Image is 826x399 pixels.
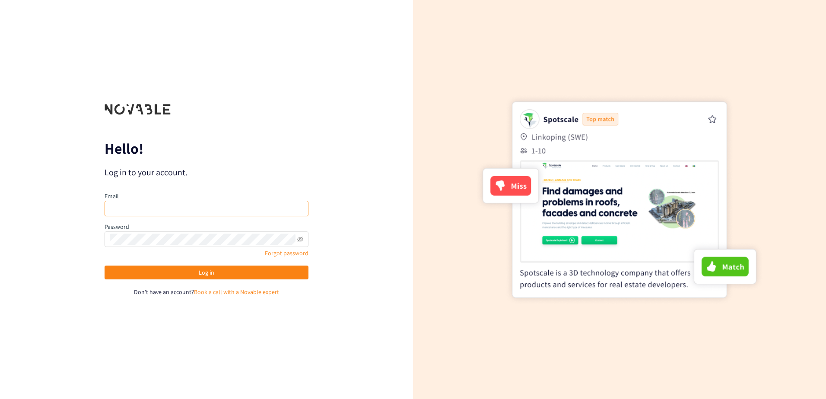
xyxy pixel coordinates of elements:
a: Forgot password [265,249,308,257]
span: Log in [199,268,214,277]
a: Book a call with a Novable expert [194,288,279,296]
p: Hello! [105,142,308,155]
div: Widget de chat [783,358,826,399]
iframe: Chat Widget [783,358,826,399]
label: Password [105,223,129,231]
button: Log in [105,266,308,279]
span: Don't have an account? [134,288,194,296]
span: eye-invisible [297,236,303,242]
p: Log in to your account. [105,166,308,178]
label: Email [105,192,119,200]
